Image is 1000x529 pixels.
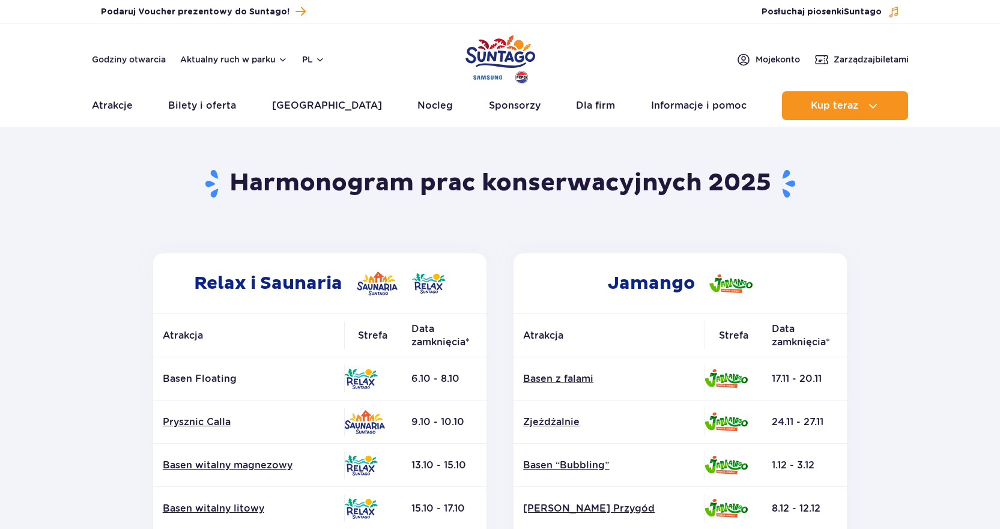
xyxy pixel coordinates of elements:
[302,53,325,65] button: pl
[709,274,753,293] img: Jamango
[163,502,335,515] a: Basen witalny litowy
[762,314,847,357] th: Data zamknięcia*
[705,499,748,518] img: Jamango
[92,91,133,120] a: Atrakcje
[168,91,236,120] a: Bilety i oferta
[417,91,453,120] a: Nocleg
[402,314,486,357] th: Data zamknięcia*
[344,455,378,476] img: Relax
[465,30,535,85] a: Park of Poland
[756,53,800,65] span: Moje konto
[180,55,288,64] button: Aktualny ruch w parku
[92,53,166,65] a: Godziny otwarcia
[489,91,541,120] a: Sponsorzy
[402,444,486,487] td: 13.10 - 15.10
[782,91,908,120] button: Kup teraz
[523,372,695,385] a: Basen z falami
[357,271,398,295] img: Saunaria
[514,314,705,357] th: Atrakcja
[705,413,748,431] img: Jamango
[101,4,306,20] a: Podaruj Voucher prezentowy do Suntago!
[762,444,847,487] td: 1.12 - 3.12
[762,401,847,444] td: 24.11 - 27.11
[651,91,747,120] a: Informacje i pomoc
[344,498,378,519] img: Relax
[272,91,382,120] a: [GEOGRAPHIC_DATA]
[523,502,695,515] a: [PERSON_NAME] Przygód
[148,168,852,199] h1: Harmonogram prac konserwacyjnych 2025
[344,369,378,389] img: Relax
[523,416,695,429] a: Zjeżdżalnie
[344,314,402,357] th: Strefa
[705,369,748,388] img: Jamango
[523,459,695,472] a: Basen “Bubbling”
[814,52,909,67] a: Zarządzajbiletami
[705,314,762,357] th: Strefa
[762,6,900,18] button: Posłuchaj piosenkiSuntago
[736,52,800,67] a: Mojekonto
[163,459,335,472] a: Basen witalny magnezowy
[153,314,344,357] th: Atrakcja
[514,253,847,313] h2: Jamango
[163,416,335,429] a: Prysznic Calla
[844,8,882,16] span: Suntago
[762,6,882,18] span: Posłuchaj piosenki
[705,456,748,474] img: Jamango
[402,357,486,401] td: 6.10 - 8.10
[762,357,847,401] td: 17.11 - 20.11
[412,273,446,294] img: Relax
[576,91,615,120] a: Dla firm
[834,53,909,65] span: Zarządzaj biletami
[402,401,486,444] td: 9.10 - 10.10
[811,100,858,111] span: Kup teraz
[153,253,486,313] h2: Relax i Saunaria
[163,372,335,385] p: Basen Floating
[344,410,385,434] img: Saunaria
[101,6,289,18] span: Podaruj Voucher prezentowy do Suntago!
